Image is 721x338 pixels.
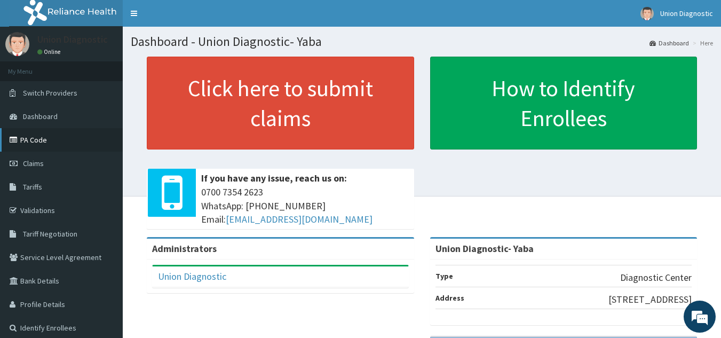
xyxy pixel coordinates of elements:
[435,271,453,281] b: Type
[5,225,203,262] textarea: Type your message and hit 'Enter'
[37,48,63,56] a: Online
[158,270,226,282] a: Union Diagnostic
[23,182,42,192] span: Tariffs
[620,271,692,285] p: Diagnostic Center
[435,293,464,303] b: Address
[23,159,44,168] span: Claims
[640,7,654,20] img: User Image
[131,35,713,49] h1: Dashboard - Union Diagnostic- Yaba
[147,57,414,150] a: Click here to submit claims
[430,57,698,150] a: How to Identify Enrollees
[20,53,43,80] img: d_794563401_company_1708531726252_794563401
[37,35,108,44] p: Union Diagnostic
[226,213,373,225] a: [EMAIL_ADDRESS][DOMAIN_NAME]
[201,185,409,226] span: 0700 7354 2623 WhatsApp: [PHONE_NUMBER] Email:
[608,293,692,306] p: [STREET_ADDRESS]
[175,5,201,31] div: Minimize live chat window
[649,38,689,48] a: Dashboard
[152,242,217,255] b: Administrators
[56,60,179,74] div: Chat with us now
[23,229,77,239] span: Tariff Negotiation
[660,9,713,18] span: Union Diagnostic
[690,38,713,48] li: Here
[201,172,347,184] b: If you have any issue, reach us on:
[5,32,29,56] img: User Image
[23,88,77,98] span: Switch Providers
[23,112,58,121] span: Dashboard
[62,101,147,209] span: We're online!
[435,242,534,255] strong: Union Diagnostic- Yaba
